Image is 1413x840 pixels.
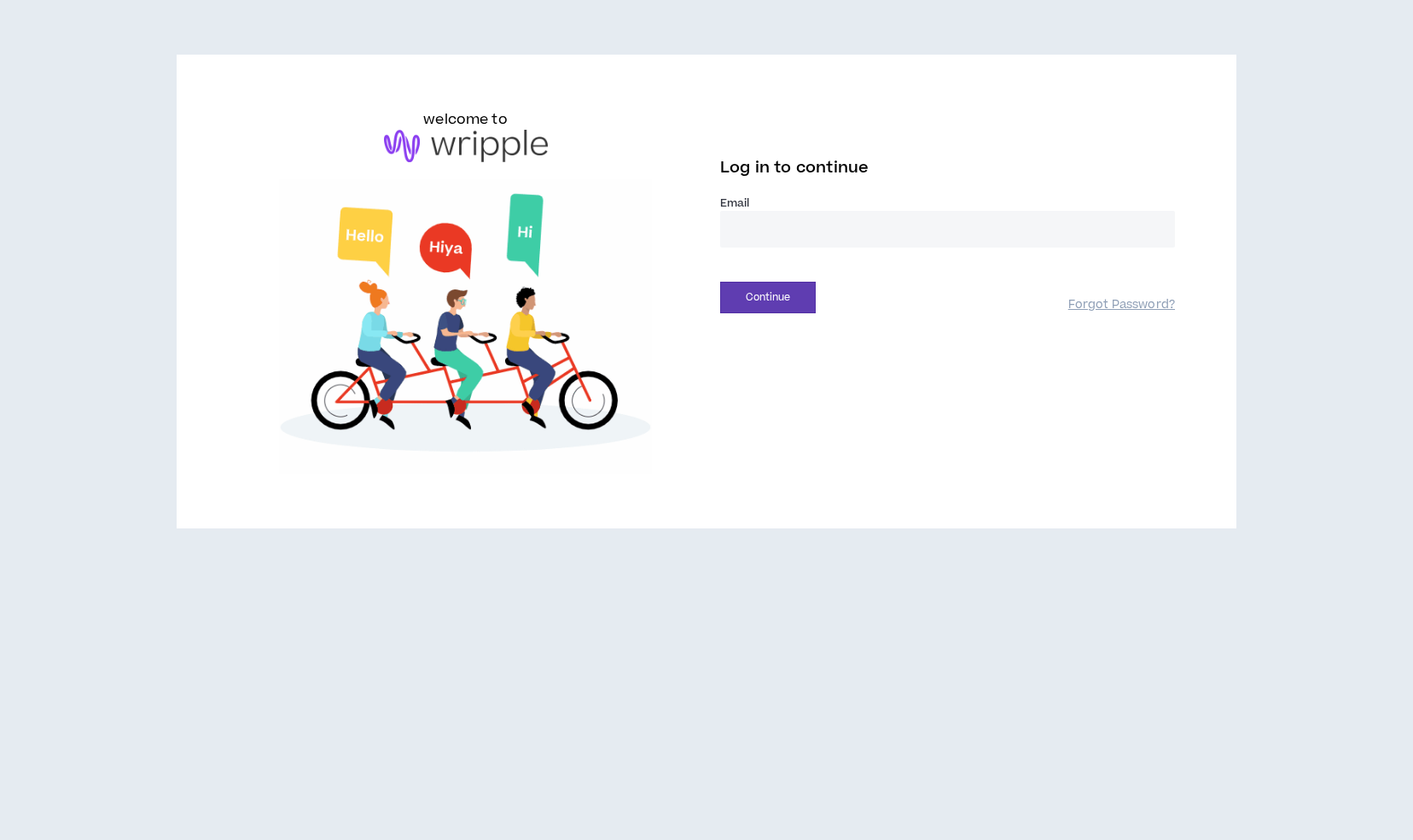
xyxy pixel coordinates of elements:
[720,195,1175,211] label: Email
[720,282,816,313] button: Continue
[423,109,508,130] h6: welcome to
[720,157,869,178] span: Log in to continue
[238,179,693,475] img: Welcome to Wripple
[384,130,548,162] img: logo-brand.png
[1068,297,1175,313] a: Forgot Password?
